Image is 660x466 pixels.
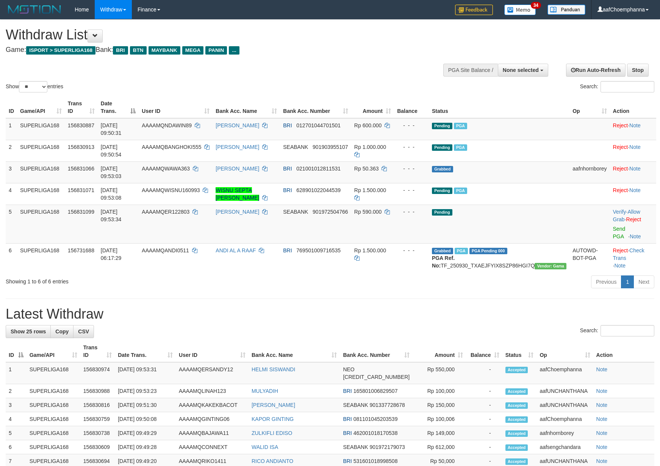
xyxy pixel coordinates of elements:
[596,444,608,450] a: Note
[249,341,340,362] th: Bank Acc. Name: activate to sort column ascending
[296,166,341,172] span: Copy 021001012811531 to clipboard
[343,388,352,394] span: BRI
[505,444,528,451] span: Accepted
[369,444,405,450] span: Copy 901972179073 to clipboard
[466,440,502,454] td: -
[142,166,190,172] span: AAAAMQWAWA363
[280,97,351,118] th: Bank Acc. Number: activate to sort column ascending
[101,166,122,179] span: [DATE] 09:53:03
[6,398,27,412] td: 3
[610,205,656,243] td: · ·
[613,209,640,222] span: ·
[353,430,398,436] span: Copy 462001018170538 to clipboard
[343,366,354,372] span: NEO
[580,81,654,92] label: Search:
[6,205,17,243] td: 5
[633,275,654,288] a: Next
[413,440,466,454] td: Rp 612,000
[505,458,528,465] span: Accepted
[505,430,528,437] span: Accepted
[6,275,269,285] div: Showing 1 to 6 of 6 entries
[6,426,27,440] td: 5
[283,144,308,150] span: SEABANK
[65,97,98,118] th: Trans ID: activate to sort column ascending
[536,362,593,384] td: aafChoemphanna
[176,362,249,384] td: AAAAMQERSANDY12
[397,122,426,129] div: - - -
[130,46,147,55] span: BTN
[629,187,641,193] a: Note
[296,122,341,128] span: Copy 012701044701501 to clipboard
[6,306,654,322] h1: Latest Withdraw
[68,122,94,128] span: 156830887
[343,444,368,450] span: SEABANK
[580,325,654,336] label: Search:
[466,341,502,362] th: Balance: activate to sort column ascending
[17,183,65,205] td: SUPERLIGA168
[27,440,80,454] td: SUPERLIGA168
[115,362,176,384] td: [DATE] 09:53:31
[610,183,656,205] td: ·
[547,5,585,15] img: panduan.png
[6,4,63,15] img: MOTION_logo.png
[596,388,608,394] a: Note
[216,122,259,128] a: [PERSON_NAME]
[627,64,649,77] a: Stop
[626,216,641,222] a: Reject
[613,247,628,253] a: Reject
[11,328,46,335] span: Show 25 rows
[283,187,292,193] span: BRI
[354,209,382,215] span: Rp 590.000
[205,46,227,55] span: PANIN
[413,412,466,426] td: Rp 100,006
[340,341,413,362] th: Bank Acc. Number: activate to sort column ascending
[19,81,47,92] select: Showentries
[142,247,189,253] span: AAAAMQANDI0511
[252,402,295,408] a: [PERSON_NAME]
[613,144,628,150] a: Reject
[621,275,634,288] a: 1
[27,426,80,440] td: SUPERLIGA168
[531,2,541,9] span: 34
[505,402,528,409] span: Accepted
[78,328,89,335] span: CSV
[27,412,80,426] td: SUPERLIGA168
[505,416,528,423] span: Accepted
[142,122,192,128] span: AAAAMQNDAWIN89
[536,440,593,454] td: aafsengchandara
[115,341,176,362] th: Date Trans.: activate to sort column ascending
[353,388,398,394] span: Copy 165801006829507 to clipboard
[313,209,348,215] span: Copy 901972504766 to clipboard
[115,412,176,426] td: [DATE] 09:50:08
[142,144,201,150] span: AAAAMQBANGHOKI555
[596,366,608,372] a: Note
[216,166,259,172] a: [PERSON_NAME]
[413,362,466,384] td: Rp 550,000
[466,398,502,412] td: -
[101,209,122,222] span: [DATE] 09:53:34
[613,122,628,128] a: Reject
[354,187,386,193] span: Rp 1.500.000
[610,161,656,183] td: ·
[17,118,65,140] td: SUPERLIGA168
[283,122,292,128] span: BRI
[17,161,65,183] td: SUPERLIGA168
[432,188,452,194] span: Pending
[80,362,115,384] td: 156830974
[213,97,280,118] th: Bank Acc. Name: activate to sort column ascending
[149,46,180,55] span: MAYBANK
[466,412,502,426] td: -
[369,402,405,408] span: Copy 901337728678 to clipboard
[613,209,626,215] a: Verify
[354,247,386,253] span: Rp 1.500.000
[296,187,341,193] span: Copy 628901022044539 to clipboard
[68,166,94,172] span: 156831066
[455,5,493,15] img: Feedback.jpg
[394,97,429,118] th: Balance
[6,97,17,118] th: ID
[101,247,122,261] span: [DATE] 06:17:29
[115,426,176,440] td: [DATE] 09:49:29
[504,5,536,15] img: Button%20Memo.svg
[455,248,468,254] span: Marked by aafromsomean
[142,209,189,215] span: AAAAMQER122803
